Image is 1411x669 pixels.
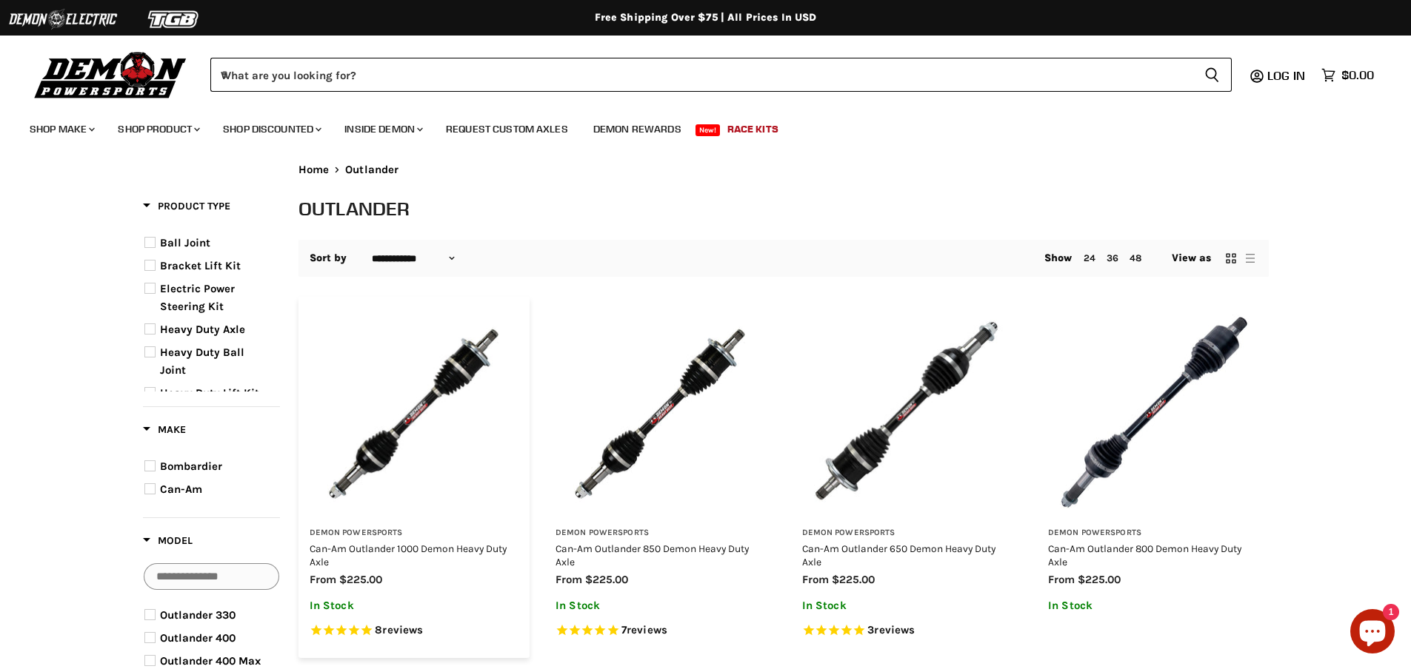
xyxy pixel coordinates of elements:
h3: Demon Powersports [310,528,519,539]
h1: Outlander [298,196,1269,221]
img: Demon Powersports [30,48,192,101]
span: Rated 5.0 out of 5 stars 3 reviews [802,623,1012,639]
p: In Stock [802,599,1012,612]
a: Race Kits [716,114,790,144]
span: View as [1172,252,1212,264]
span: Outlander 330 [160,608,236,622]
span: Heavy Duty Ball Joint [160,346,244,377]
span: Can-Am [160,483,202,496]
span: Model [143,534,193,547]
span: from [310,573,336,586]
img: TGB Logo 2 [119,5,230,33]
button: list view [1243,251,1258,266]
p: In Stock [556,599,765,612]
div: Free Shipping Over $75 | All Prices In USD [113,11,1298,24]
span: reviews [627,623,667,636]
a: Shop Make [19,114,104,144]
span: from [802,573,829,586]
span: Bombardier [160,460,222,473]
span: 8 reviews [375,623,423,636]
span: $225.00 [339,573,382,586]
a: Can-Am Outlander 650 Demon Heavy Duty Axle [802,542,995,568]
h3: Demon Powersports [556,528,765,539]
span: 3 reviews [867,623,915,636]
a: Shop Product [107,114,209,144]
span: from [556,573,582,586]
span: Heavy Duty Axle [160,323,245,336]
input: Search Options [144,563,279,590]
span: New! [696,124,721,136]
span: Outlander 400 [160,631,236,645]
img: Can-Am Outlander 650 Demon Heavy Duty Axle [802,308,1012,517]
nav: Breadcrumbs [298,164,1269,176]
a: Request Custom Axles [435,114,579,144]
a: Inside Demon [333,114,432,144]
button: Filter by Model [143,534,193,552]
a: Can-Am Outlander 850 Demon Heavy Duty Axle [556,542,749,568]
span: from [1048,573,1075,586]
h3: Demon Powersports [802,528,1012,539]
span: $225.00 [1078,573,1121,586]
span: Show [1044,252,1073,264]
span: 7 reviews [621,623,667,636]
a: Can-Am Outlander 1000 Demon Heavy Duty Axle [310,542,507,568]
span: Heavy Duty Lift Kit Axle [160,386,259,417]
label: Sort by [310,252,347,264]
img: Can-Am Outlander 850 Demon Heavy Duty Axle [556,308,765,517]
ul: Main menu [19,108,1370,144]
nav: Collection utilities [298,240,1269,277]
img: Can-Am Outlander 1000 Demon Heavy Duty Axle [310,308,519,517]
a: 36 [1107,252,1118,263]
a: Demon Rewards [582,114,693,144]
h3: Demon Powersports [1048,528,1258,539]
span: Bracket Lift Kit [160,259,241,272]
span: $225.00 [832,573,875,586]
input: When autocomplete results are available use up and down arrows to review and enter to select [210,58,1192,92]
button: Filter by Make [143,423,186,441]
span: Product Type [143,200,230,212]
span: $0.00 [1341,68,1374,82]
span: reviews [874,623,915,636]
span: Electric Power Steering Kit [160,282,235,313]
img: Can-Am Outlander 800 Demon Heavy Duty Axle [1048,308,1258,517]
button: Search [1192,58,1232,92]
button: grid view [1224,251,1238,266]
span: $225.00 [585,573,628,586]
form: Product [210,58,1232,92]
span: Log in [1267,68,1305,83]
a: Shop Discounted [212,114,330,144]
a: Home [298,164,330,176]
a: $0.00 [1314,64,1381,86]
p: In Stock [1048,599,1258,612]
a: Log in [1261,69,1314,82]
p: In Stock [310,599,519,612]
span: Make [143,423,186,436]
span: Outlander [345,164,398,176]
button: Filter by Product Type [143,199,230,218]
img: Demon Electric Logo 2 [7,5,119,33]
span: Rated 5.0 out of 5 stars 8 reviews [310,623,519,639]
span: Outlander 400 Max [160,654,261,668]
span: Ball Joint [160,236,210,249]
a: Can-Am Outlander 800 Demon Heavy Duty Axle [1048,542,1241,568]
a: 48 [1130,252,1141,263]
inbox-online-store-chat: Shopify online store chat [1346,609,1399,657]
a: 24 [1084,252,1095,263]
span: Rated 5.0 out of 5 stars 7 reviews [556,623,765,639]
span: reviews [382,623,423,636]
